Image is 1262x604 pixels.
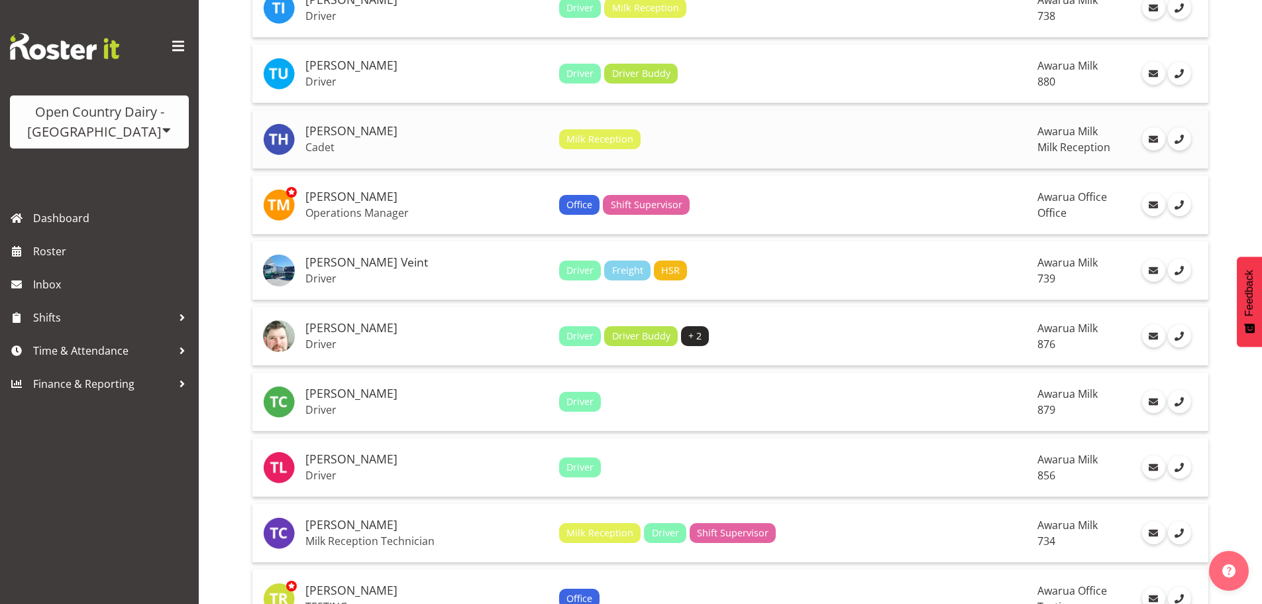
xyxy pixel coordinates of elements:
span: Milk Reception [566,526,633,540]
p: Driver [305,469,549,482]
a: Call Employee [1168,127,1191,151]
span: Roster [33,241,192,261]
h5: [PERSON_NAME] [305,453,549,466]
span: Driver Buddy [612,66,670,81]
a: Email Employee [1142,521,1165,544]
span: Milk Reception [1037,140,1110,154]
img: tim-magness10922.jpg [263,189,295,221]
img: tony-lee8441.jpg [263,452,295,483]
span: Time & Attendance [33,341,172,361]
img: tony-corr7484.jpg [263,386,295,418]
span: 734 [1037,534,1055,548]
span: Driver [566,394,594,409]
h5: [PERSON_NAME] [305,190,549,204]
span: 880 [1037,74,1055,89]
span: 738 [1037,9,1055,23]
img: tracey-chittock9998.jpg [263,517,295,549]
h5: [PERSON_NAME] [305,322,549,335]
span: Driver [652,526,679,540]
span: Shift Supervisor [697,526,768,540]
h5: [PERSON_NAME] [305,584,549,597]
span: HSR [661,263,680,278]
a: Call Employee [1168,455,1191,479]
span: Driver [566,66,594,81]
span: Awarua Milk [1037,321,1098,335]
p: Driver [305,403,549,416]
span: Milk Reception [612,1,679,15]
a: Call Employee [1168,62,1191,85]
p: Driver [305,75,549,88]
img: tania-unahi7482.jpg [263,58,295,90]
span: Milk Reception [566,132,633,147]
p: Operations Manager [305,206,549,219]
span: Finance & Reporting [33,374,172,394]
span: + 2 [688,329,702,343]
span: Dashboard [33,208,192,228]
span: 739 [1037,271,1055,286]
span: Driver [566,460,594,475]
span: Shifts [33,308,172,328]
span: 876 [1037,337,1055,351]
a: Email Employee [1142,62,1165,85]
span: Shift Supervisor [611,198,682,212]
span: Driver Buddy [612,329,670,343]
h5: [PERSON_NAME] [305,387,549,400]
span: Feedback [1243,270,1255,316]
h5: [PERSON_NAME] [305,125,549,138]
span: Driver [566,263,594,278]
a: Call Employee [1168,259,1191,282]
img: tom-rahl00179a23f0fb9bce612918c6557a6a19.png [263,320,295,352]
p: Cadet [305,141,549,154]
span: Office [1037,206,1067,220]
img: teresa-hardegger11933.jpg [263,123,295,155]
h5: [PERSON_NAME] Veint [305,256,549,269]
p: Driver [305,272,549,285]
span: Awarua Milk [1037,124,1098,139]
p: Driver [305,9,549,23]
img: help-xxl-2.png [1222,564,1236,577]
a: Email Employee [1142,390,1165,413]
button: Feedback - Show survey [1237,257,1262,347]
h5: [PERSON_NAME] [305,518,549,532]
span: Office [566,198,592,212]
p: Driver [305,337,549,351]
span: Awarua Milk [1037,387,1098,401]
div: Open Country Dairy - [GEOGRAPHIC_DATA] [23,102,176,142]
img: tish-veintf659f114e36ac2d4120d81fef9997a05.png [263,255,295,286]
span: Awarua Office [1037,583,1107,598]
span: 856 [1037,468,1055,483]
a: Email Employee [1142,259,1165,282]
a: Call Employee [1168,390,1191,413]
span: Awarua Milk [1037,452,1098,467]
span: Inbox [33,274,192,294]
span: Awarua Milk [1037,518,1098,532]
span: Driver [566,1,594,15]
span: Awarua Milk [1037,58,1098,73]
span: Awarua Milk [1037,255,1098,270]
span: Freight [612,263,643,278]
h5: [PERSON_NAME] [305,59,549,72]
a: Call Employee [1168,324,1191,347]
p: Milk Reception Technician [305,534,549,548]
span: Driver [566,329,594,343]
a: Call Employee [1168,193,1191,216]
a: Email Employee [1142,455,1165,479]
span: 879 [1037,402,1055,417]
img: Rosterit website logo [10,33,119,60]
span: Awarua Office [1037,190,1107,204]
a: Email Employee [1142,324,1165,347]
a: Email Employee [1142,193,1165,216]
a: Call Employee [1168,521,1191,544]
a: Email Employee [1142,127,1165,151]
